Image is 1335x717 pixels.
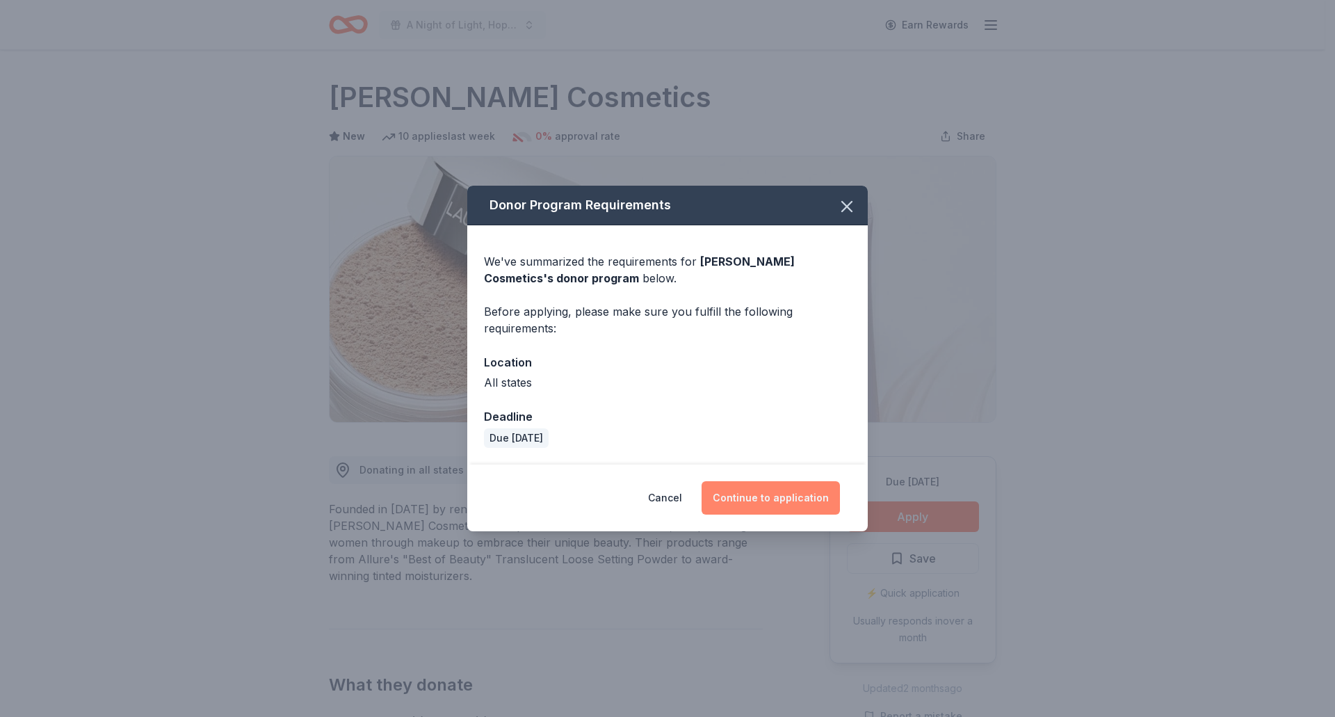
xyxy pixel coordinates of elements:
div: Due [DATE] [484,428,549,448]
button: Continue to application [702,481,840,515]
div: We've summarized the requirements for below. [484,253,851,287]
div: Location [484,353,851,371]
button: Cancel [648,481,682,515]
div: Before applying, please make sure you fulfill the following requirements: [484,303,851,337]
div: All states [484,374,851,391]
div: Donor Program Requirements [467,186,868,225]
div: Deadline [484,408,851,426]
